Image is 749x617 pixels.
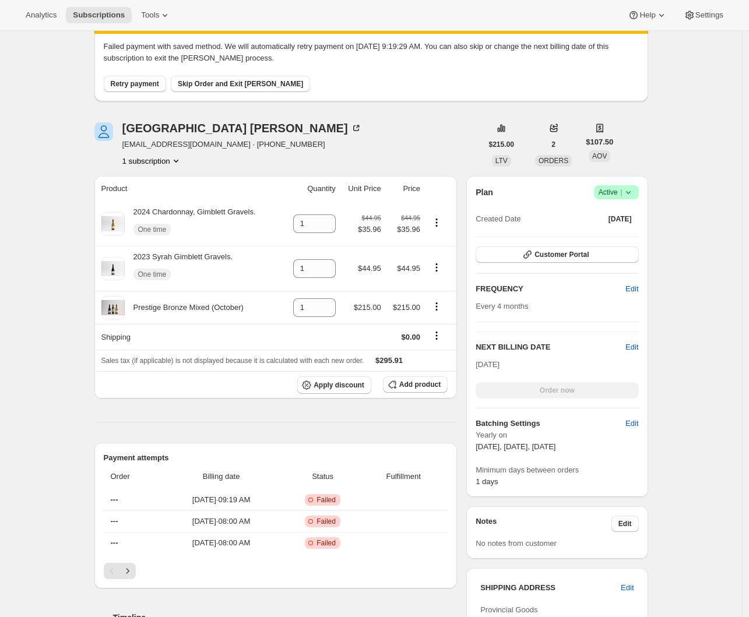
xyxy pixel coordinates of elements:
[163,537,279,549] span: [DATE] · 08:00 AM
[586,136,613,148] span: $107.50
[366,471,441,482] span: Fulfillment
[618,280,645,298] button: Edit
[476,283,625,295] h2: FREQUENCY
[476,429,638,441] span: Yearly on
[385,176,424,202] th: Price
[354,303,381,312] span: $215.00
[94,122,113,141] span: Dallas Barnes
[73,10,125,20] span: Subscriptions
[427,329,446,342] button: Shipping actions
[495,157,508,165] span: LTV
[66,7,132,23] button: Subscriptions
[427,216,446,229] button: Product actions
[621,582,634,594] span: Edit
[104,41,639,64] p: Failed payment with saved method. We will automatically retry payment on [DATE] 9:19:29 AM. You c...
[618,414,645,433] button: Edit
[393,303,420,312] span: $215.00
[476,539,557,548] span: No notes from customer
[476,246,638,263] button: Customer Portal
[171,76,310,92] button: Skip Order and Exit [PERSON_NAME]
[26,10,57,20] span: Analytics
[476,516,611,532] h3: Notes
[283,176,339,202] th: Quantity
[609,214,632,224] span: [DATE]
[476,464,638,476] span: Minimum days between orders
[163,516,279,527] span: [DATE] · 08:00 AM
[111,495,118,504] span: ---
[125,302,244,313] div: Prestige Bronze Mixed (October)
[427,261,446,274] button: Product actions
[476,341,625,353] h2: NEXT BILLING DATE
[476,302,528,311] span: Every 4 months
[375,356,403,365] span: $295.91
[476,213,521,225] span: Created Date
[178,79,303,89] span: Skip Order and Exit [PERSON_NAME]
[482,136,521,153] button: $215.00
[125,251,233,286] div: 2023 Syrah Gimblett Gravels.
[476,442,555,451] span: [DATE], [DATE], [DATE]
[125,206,256,241] div: 2024 Chardonnay, Gimblett Gravels.
[134,7,178,23] button: Tools
[383,376,448,393] button: Add product
[317,517,336,526] span: Failed
[163,494,279,506] span: [DATE] · 09:19 AM
[94,324,283,350] th: Shipping
[639,10,655,20] span: Help
[625,341,638,353] button: Edit
[111,517,118,526] span: ---
[402,333,421,341] span: $0.00
[104,563,448,579] nav: Pagination
[618,519,632,528] span: Edit
[397,264,420,273] span: $44.95
[695,10,723,20] span: Settings
[625,283,638,295] span: Edit
[489,140,514,149] span: $215.00
[358,224,381,235] span: $35.96
[101,357,364,365] span: Sales tax (if applicable) is not displayed because it is calculated with each new order.
[480,582,621,594] h3: SHIPPING ADDRESS
[314,380,364,390] span: Apply discount
[122,155,182,167] button: Product actions
[476,360,500,369] span: [DATE]
[399,380,441,389] span: Add product
[620,188,622,197] span: |
[476,418,625,429] h6: Batching Settings
[614,579,641,597] button: Edit
[544,136,562,153] button: 2
[141,10,159,20] span: Tools
[111,538,118,547] span: ---
[339,176,385,202] th: Unit Price
[163,471,279,482] span: Billing date
[602,211,639,227] button: [DATE]
[358,264,381,273] span: $44.95
[297,376,371,394] button: Apply discount
[539,157,568,165] span: ORDERS
[599,186,634,198] span: Active
[611,516,639,532] button: Edit
[286,471,359,482] span: Status
[317,538,336,548] span: Failed
[317,495,336,505] span: Failed
[104,452,448,464] h2: Payment attempts
[19,7,64,23] button: Analytics
[122,122,362,134] div: [GEOGRAPHIC_DATA] [PERSON_NAME]
[104,464,160,489] th: Order
[677,7,730,23] button: Settings
[625,418,638,429] span: Edit
[476,477,498,486] span: 1 days
[111,79,159,89] span: Retry payment
[138,270,167,279] span: One time
[476,186,493,198] h2: Plan
[388,224,420,235] span: $35.96
[535,250,589,259] span: Customer Portal
[138,225,167,234] span: One time
[592,152,607,160] span: AOV
[427,300,446,313] button: Product actions
[104,76,166,92] button: Retry payment
[621,7,674,23] button: Help
[551,140,555,149] span: 2
[401,214,420,221] small: $44.95
[362,214,381,221] small: $44.95
[94,176,283,202] th: Product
